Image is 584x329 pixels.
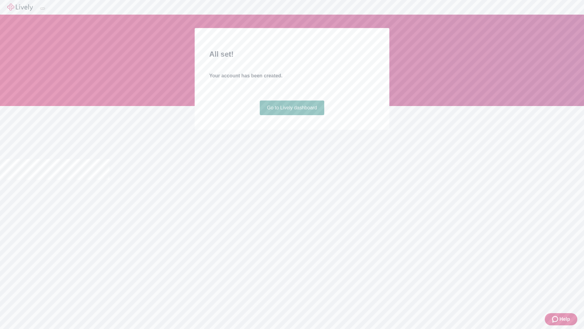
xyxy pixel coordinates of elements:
[40,8,45,9] button: Log out
[559,316,570,323] span: Help
[552,316,559,323] svg: Zendesk support icon
[209,72,375,80] h4: Your account has been created.
[7,4,33,11] img: Lively
[209,49,375,60] h2: All set!
[545,313,577,325] button: Zendesk support iconHelp
[260,101,325,115] a: Go to Lively dashboard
